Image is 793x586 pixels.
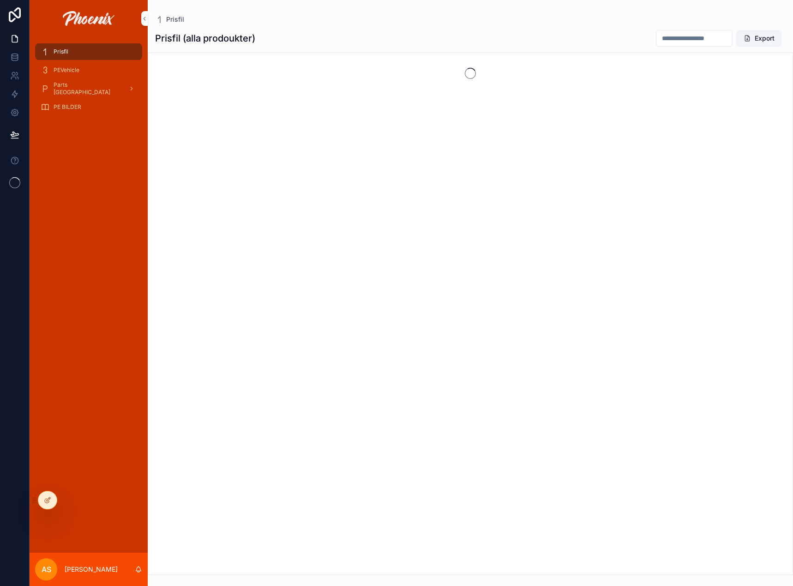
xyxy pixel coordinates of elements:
[166,15,184,24] span: Prisfil
[155,32,255,45] h1: Prisfil (alla prodoukter)
[35,62,142,78] a: PEVehicle
[35,80,142,97] a: Parts [GEOGRAPHIC_DATA]
[54,103,81,111] span: PE BILDER
[30,37,148,127] div: scrollable content
[54,81,121,96] span: Parts [GEOGRAPHIC_DATA]
[42,564,51,575] span: AS
[65,565,118,574] p: [PERSON_NAME]
[35,99,142,115] a: PE BILDER
[736,30,782,47] button: Export
[54,48,68,55] span: Prisfil
[155,15,184,24] a: Prisfil
[63,11,114,26] img: App logo
[35,43,142,60] a: Prisfil
[54,66,79,74] span: PEVehicle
